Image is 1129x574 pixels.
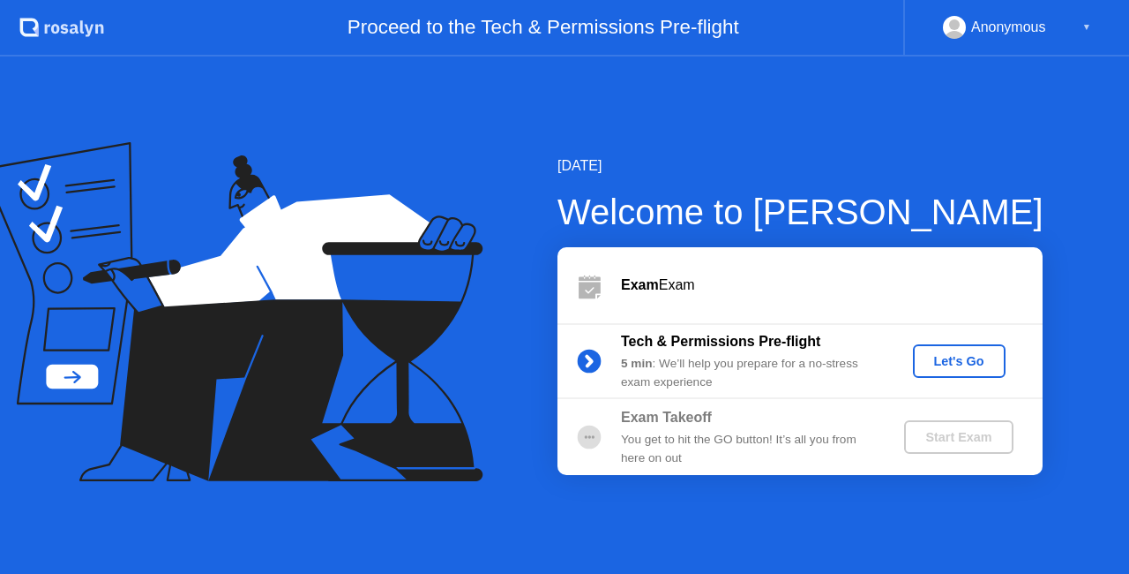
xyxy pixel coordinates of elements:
b: Exam Takeoff [621,410,712,425]
div: [DATE] [557,155,1043,177]
b: Tech & Permissions Pre-flight [621,334,820,349]
div: You get to hit the GO button! It’s all you from here on out [621,431,875,467]
div: Let's Go [920,354,998,368]
div: : We’ll help you prepare for a no-stress exam experience [621,355,875,391]
b: 5 min [621,357,653,370]
button: Start Exam [904,420,1013,454]
div: Welcome to [PERSON_NAME] [557,185,1043,238]
b: Exam [621,277,659,292]
div: Anonymous [971,16,1046,39]
button: Let's Go [913,344,1006,378]
div: Exam [621,275,1043,296]
div: Start Exam [911,430,1006,444]
div: ▼ [1082,16,1091,39]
